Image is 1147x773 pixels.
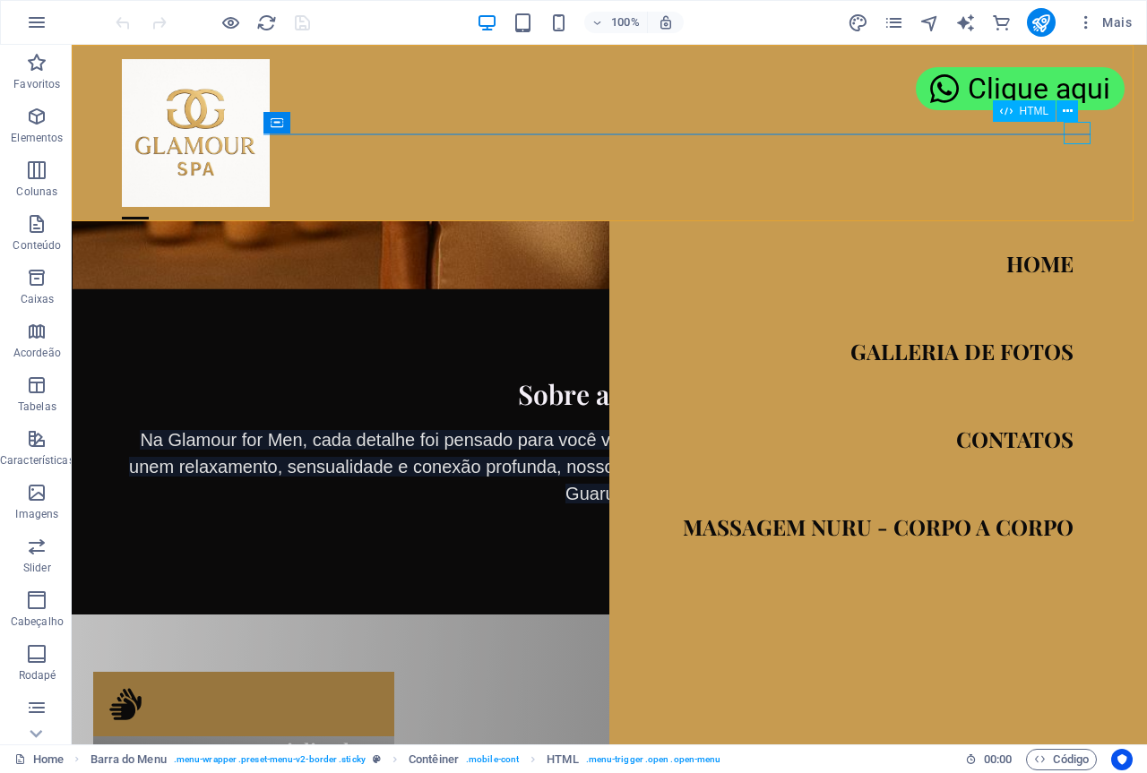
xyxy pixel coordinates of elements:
[919,12,941,33] button: navigator
[848,12,869,33] button: design
[18,722,56,736] p: Formas
[658,14,674,30] i: Ao redimensionar, ajusta automaticamente o nível de zoom para caber no dispositivo escolhido.
[1027,8,1056,37] button: publish
[965,749,1013,770] h6: Tempo de sessão
[22,627,323,765] a: Terapeutas EspecializadasProfissionais treinados nas mais refinadas técnicas de massagem.
[19,668,56,683] p: Rodapé
[220,12,241,33] button: Clique aqui para sair do modo de visualização e continuar editando
[991,12,1013,33] button: commerce
[848,13,868,33] i: Design (Ctrl+Alt+Y)
[255,12,277,33] button: reload
[996,752,999,766] span: :
[174,749,366,770] span: . menu-wrapper .preset-menu-v2-border .sticky
[611,12,640,33] h6: 100%
[466,749,519,770] span: . mobile-cont
[1111,749,1133,770] button: Usercentrics
[15,507,58,521] p: Imagens
[18,399,56,414] p: Tabelas
[16,185,57,199] p: Colunas
[13,77,60,91] p: Favoritos
[1077,13,1132,31] span: Mais
[21,292,55,306] p: Caixas
[884,12,905,33] button: pages
[1026,749,1097,770] button: Código
[256,13,277,33] i: Recarregar página
[584,12,648,33] button: 100%
[23,561,51,575] p: Slider
[1020,106,1049,116] span: HTML
[991,13,1012,33] i: e-Commerce
[11,614,64,629] p: Cabeçalho
[547,749,578,770] span: Clique para selecionar. Clique duas vezes para editar
[13,346,61,360] p: Acordeão
[91,749,167,770] span: Clique para selecionar. Clique duas vezes para editar
[409,749,459,770] span: Clique para selecionar. Clique duas vezes para editar
[91,749,721,770] nav: breadcrumb
[14,749,64,770] a: Clique para cancelar a seleção. Clique duas vezes para abrir as Páginas
[955,12,977,33] button: text_generator
[1031,13,1051,33] i: Publicar
[1070,8,1139,37] button: Mais
[13,238,61,253] p: Conteúdo
[586,749,721,770] span: . menu-trigger .open .open-menu
[919,13,940,33] i: Navegador
[373,754,381,764] i: Este elemento é uma predefinição personalizável
[11,131,63,145] p: Elementos
[884,13,904,33] i: Páginas (Ctrl+Alt+S)
[984,749,1012,770] span: 00 00
[1034,749,1089,770] span: Código
[955,13,976,33] i: AI Writer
